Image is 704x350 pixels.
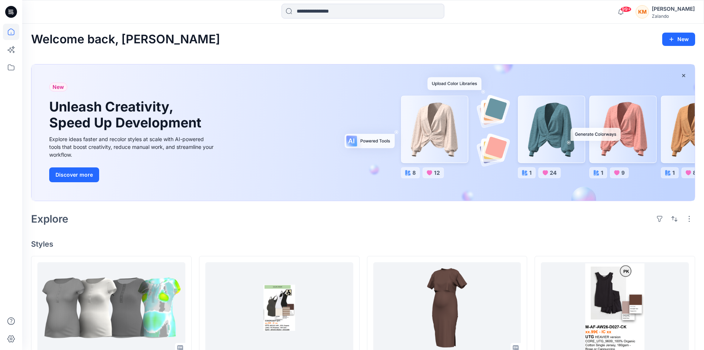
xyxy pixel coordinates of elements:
span: New [53,83,64,91]
span: 99+ [620,6,631,12]
h2: Explore [31,213,68,225]
div: Explore ideas faster and recolor styles at scale with AI-powered tools that boost creativity, red... [49,135,216,159]
a: Discover more [49,167,216,182]
div: KM [636,5,649,19]
div: Zalando [652,13,695,19]
div: [PERSON_NAME] [652,4,695,13]
h4: Styles [31,240,695,249]
h2: Welcome back, [PERSON_NAME] [31,33,220,46]
button: Discover more [49,167,99,182]
h1: Unleash Creativity, Speed Up Development [49,99,205,131]
button: New [662,33,695,46]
